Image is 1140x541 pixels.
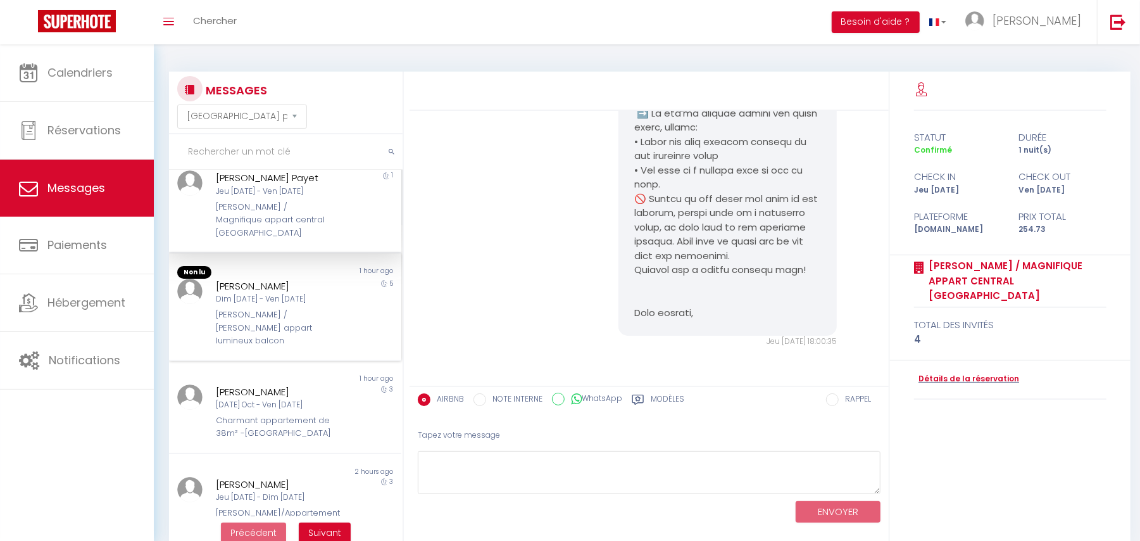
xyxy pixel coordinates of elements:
[906,184,1010,196] div: Jeu [DATE]
[285,266,401,279] div: 1 hour ago
[177,170,203,196] img: ...
[906,169,1010,184] div: check in
[1010,209,1115,224] div: Prix total
[389,385,393,394] span: 3
[1010,144,1115,156] div: 1 nuit(s)
[193,14,237,27] span: Chercher
[38,10,116,32] img: Super Booking
[832,11,920,33] button: Besoin d'aide ?
[914,317,1106,333] div: total des invités
[216,492,335,504] div: Jeu [DATE] - Dim [DATE]
[169,134,403,170] input: Rechercher un mot clé
[924,258,1106,303] a: [PERSON_NAME] / Magnifique appart central [GEOGRAPHIC_DATA]
[216,170,335,186] div: [PERSON_NAME] Payet
[1010,184,1115,196] div: Ven [DATE]
[230,526,277,539] span: Précédent
[796,501,880,523] button: ENVOYER
[216,414,335,440] div: Charmant appartement de 38m² -[GEOGRAPHIC_DATA]
[177,477,203,502] img: ...
[47,295,125,310] span: Hébergement
[906,224,1010,236] div: [DOMAIN_NAME]
[618,336,837,348] div: Jeu [DATE] 18:00:35
[216,477,335,492] div: [PERSON_NAME]
[177,279,203,304] img: ...
[1110,14,1126,30] img: logout
[47,122,121,138] span: Réservations
[914,332,1106,347] div: 4
[906,209,1010,224] div: Plateforme
[391,170,393,180] span: 1
[216,399,335,411] div: [DATE] Oct - Ven [DATE]
[418,420,880,451] div: Tapez votre message
[216,309,335,347] div: [PERSON_NAME] / [PERSON_NAME] appart lumineux balcon
[47,237,107,253] span: Paiements
[914,373,1019,385] a: Détails de la réservation
[177,385,203,410] img: ...
[389,279,393,288] span: 5
[177,266,211,279] span: Non lu
[993,13,1081,29] span: [PERSON_NAME]
[486,393,542,407] label: NOTE INTERNE
[1010,169,1115,184] div: check out
[216,279,335,294] div: [PERSON_NAME]
[906,130,1010,145] div: statut
[308,526,341,539] span: Suivant
[430,393,464,407] label: AIRBNB
[965,11,984,30] img: ...
[839,393,871,407] label: RAPPEL
[285,467,401,477] div: 2 hours ago
[216,385,335,400] div: [PERSON_NAME]
[49,352,120,368] span: Notifications
[216,186,335,198] div: Jeu [DATE] - Ven [DATE]
[389,477,393,487] span: 3
[216,293,335,305] div: Dim [DATE] - Ven [DATE]
[1010,130,1115,145] div: durée
[47,180,105,196] span: Messages
[565,393,622,407] label: WhatsApp
[651,393,684,409] label: Modèles
[47,65,113,80] span: Calendriers
[216,201,335,239] div: [PERSON_NAME] / Magnifique appart central [GEOGRAPHIC_DATA]
[1010,224,1115,236] div: 254.73
[285,374,401,384] div: 1 hour ago
[914,144,952,155] span: Confirmé
[203,76,267,105] h3: MESSAGES
[216,507,335,533] div: [PERSON_NAME]/Appartement Chic et central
